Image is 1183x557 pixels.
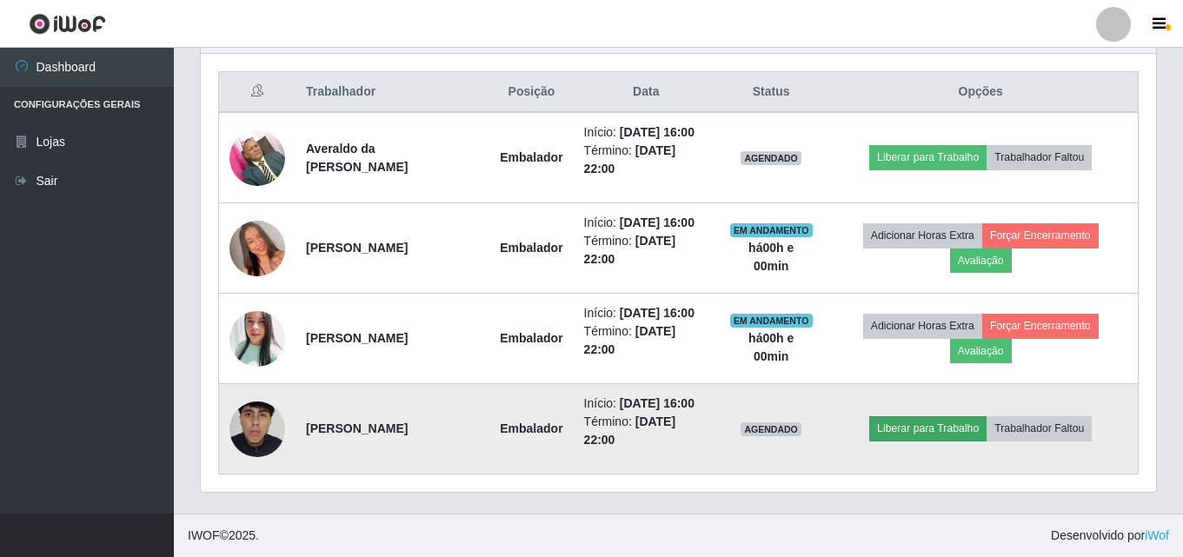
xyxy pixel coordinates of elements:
[730,314,813,328] span: EM ANDAMENTO
[741,151,801,165] span: AGENDADO
[950,339,1012,363] button: Avaliação
[584,395,708,413] li: Início:
[188,528,220,542] span: IWOF
[500,241,562,255] strong: Embalador
[584,214,708,232] li: Início:
[29,13,106,35] img: CoreUI Logo
[584,123,708,142] li: Início:
[730,223,813,237] span: EM ANDAMENTO
[584,232,708,269] li: Término:
[620,396,695,410] time: [DATE] 16:00
[584,322,708,359] li: Término:
[574,72,719,113] th: Data
[869,416,987,441] button: Liberar para Trabalho
[584,142,708,178] li: Término:
[748,241,794,273] strong: há 00 h e 00 min
[229,367,285,490] img: 1733491183363.jpeg
[489,72,573,113] th: Posição
[1051,527,1169,545] span: Desenvolvido por
[863,314,982,338] button: Adicionar Horas Extra
[306,421,408,435] strong: [PERSON_NAME]
[620,216,695,229] time: [DATE] 16:00
[748,331,794,363] strong: há 00 h e 00 min
[982,314,1099,338] button: Forçar Encerramento
[229,305,285,371] img: 1748729241814.jpeg
[987,145,1092,169] button: Trabalhador Faltou
[719,72,823,113] th: Status
[584,413,708,449] li: Término:
[500,150,562,164] strong: Embalador
[863,223,982,248] button: Adicionar Horas Extra
[741,422,801,436] span: AGENDADO
[950,249,1012,273] button: Avaliação
[306,142,408,174] strong: Averaldo da [PERSON_NAME]
[620,306,695,320] time: [DATE] 16:00
[296,72,489,113] th: Trabalhador
[500,421,562,435] strong: Embalador
[306,241,408,255] strong: [PERSON_NAME]
[987,416,1092,441] button: Trabalhador Faltou
[823,72,1138,113] th: Opções
[500,331,562,345] strong: Embalador
[869,145,987,169] button: Liberar para Trabalho
[229,199,285,298] img: 1751455620559.jpeg
[620,125,695,139] time: [DATE] 16:00
[1145,528,1169,542] a: iWof
[229,121,285,195] img: 1697117733428.jpeg
[584,304,708,322] li: Início:
[982,223,1099,248] button: Forçar Encerramento
[188,527,259,545] span: © 2025 .
[306,331,408,345] strong: [PERSON_NAME]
